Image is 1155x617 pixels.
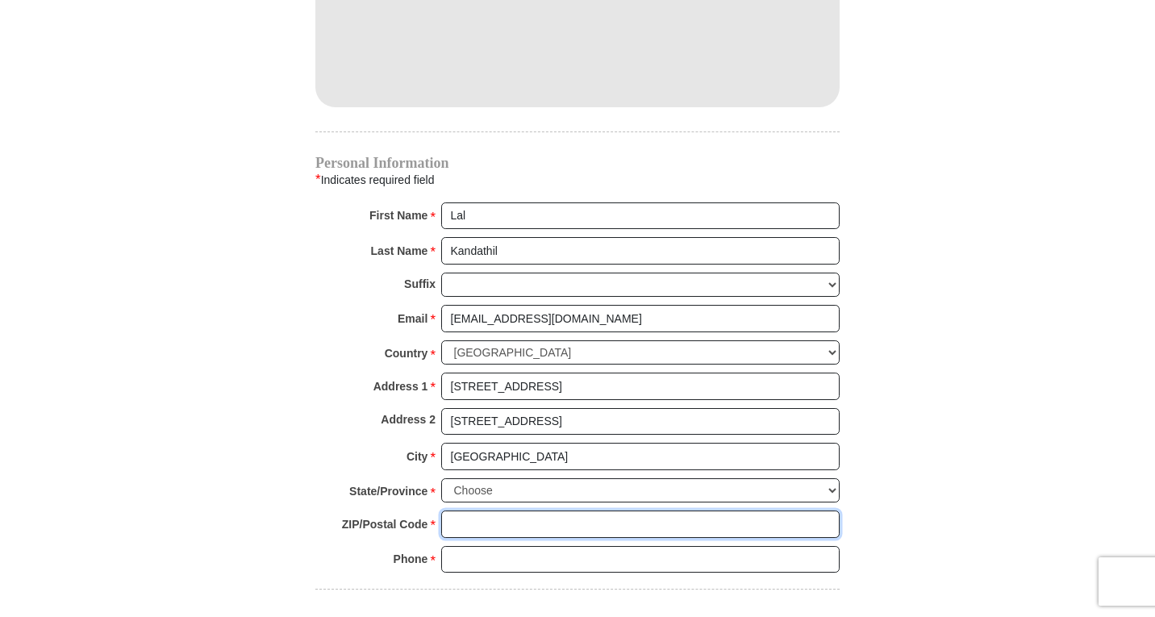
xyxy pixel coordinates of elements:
[381,408,436,431] strong: Address 2
[407,445,427,468] strong: City
[349,480,427,502] strong: State/Province
[342,513,428,536] strong: ZIP/Postal Code
[373,375,428,398] strong: Address 1
[371,240,428,262] strong: Last Name
[398,307,427,330] strong: Email
[394,548,428,570] strong: Phone
[315,169,840,190] div: Indicates required field
[404,273,436,295] strong: Suffix
[315,156,840,169] h4: Personal Information
[369,204,427,227] strong: First Name
[385,342,428,365] strong: Country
